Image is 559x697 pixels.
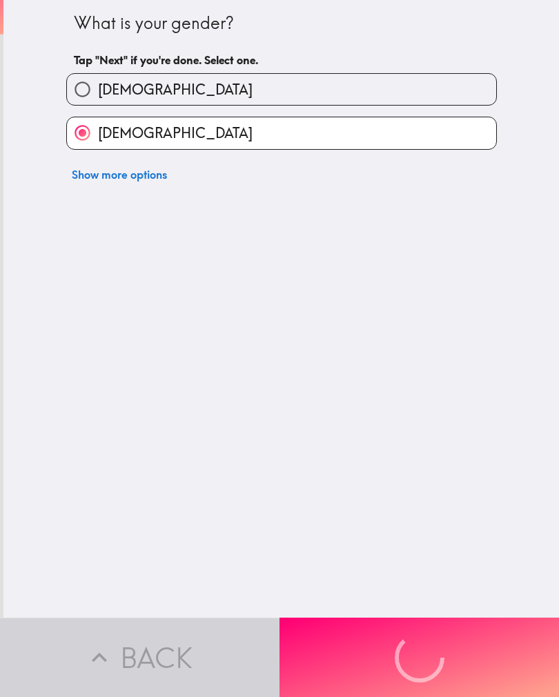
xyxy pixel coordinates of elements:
[74,12,489,35] div: What is your gender?
[67,74,496,105] button: [DEMOGRAPHIC_DATA]
[67,117,496,148] button: [DEMOGRAPHIC_DATA]
[98,124,253,143] span: [DEMOGRAPHIC_DATA]
[66,161,173,188] button: Show more options
[74,52,489,68] h6: Tap "Next" if you're done. Select one.
[98,80,253,99] span: [DEMOGRAPHIC_DATA]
